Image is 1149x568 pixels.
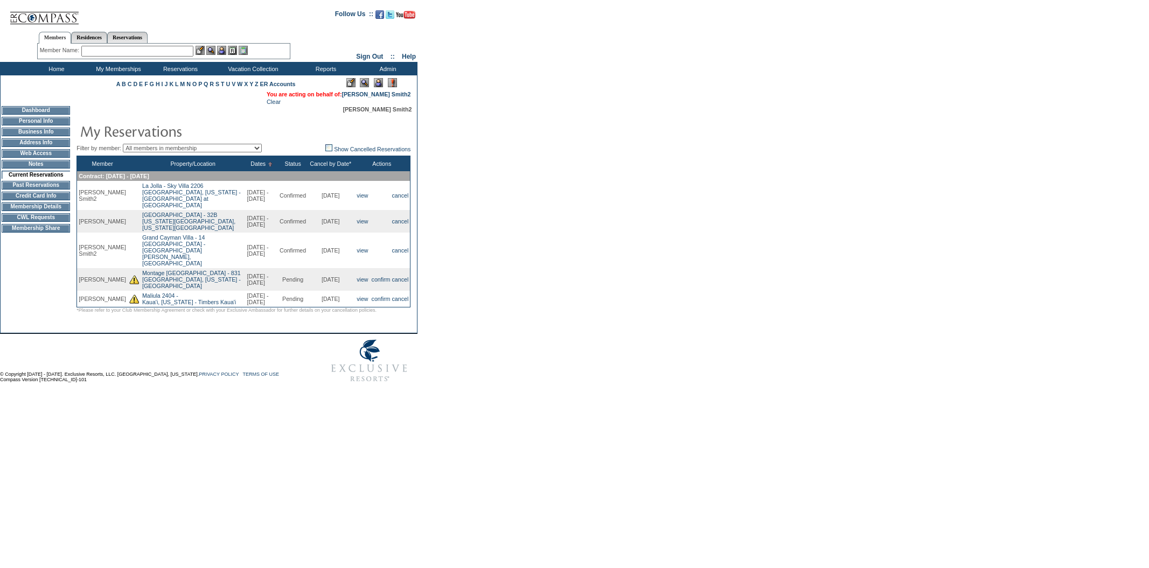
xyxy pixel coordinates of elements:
[150,81,154,87] a: G
[260,81,296,87] a: ER Accounts
[77,181,128,210] td: [PERSON_NAME] Smith2
[175,81,178,87] a: L
[375,10,384,19] img: Become our fan on Facebook
[267,99,281,105] a: Clear
[356,62,417,75] td: Admin
[357,218,368,225] a: view
[142,270,241,289] a: Montage [GEOGRAPHIC_DATA] - 831[GEOGRAPHIC_DATA], [US_STATE] - [GEOGRAPHIC_DATA]
[396,11,415,19] img: Subscribe to our YouTube Channel
[170,160,215,167] a: Property/Location
[192,81,197,87] a: O
[308,268,353,291] td: [DATE]
[375,13,384,20] a: Become our fan on Facebook
[148,62,210,75] td: Reservations
[2,213,70,222] td: CWL Requests
[266,162,273,166] img: Ascending
[129,294,139,304] img: There are insufficient days and/or tokens to cover this reservation
[40,46,81,55] div: Member Name:
[2,171,70,179] td: Current Reservations
[142,183,241,208] a: La Jolla - Sky Villa 2206[GEOGRAPHIC_DATA], [US_STATE] - [GEOGRAPHIC_DATA] at [GEOGRAPHIC_DATA]
[215,81,219,87] a: S
[77,233,128,268] td: [PERSON_NAME] Smith2
[77,268,128,291] td: [PERSON_NAME]
[386,13,394,20] a: Follow us on Twitter
[249,81,253,87] a: Y
[335,9,373,22] td: Follow Us ::
[308,181,353,210] td: [DATE]
[357,296,368,302] a: view
[392,247,409,254] a: cancel
[77,291,128,307] td: [PERSON_NAME]
[206,46,215,55] img: View
[2,181,70,190] td: Past Reservations
[86,62,148,75] td: My Memberships
[142,212,235,231] a: [GEOGRAPHIC_DATA] - 32B[US_STATE][GEOGRAPHIC_DATA], [US_STATE][GEOGRAPHIC_DATA]
[226,81,231,87] a: U
[357,247,368,254] a: view
[232,81,235,87] a: V
[107,32,148,43] a: Reservations
[374,78,383,87] img: Impersonate
[79,173,149,179] span: Contract: [DATE] - [DATE]
[221,81,225,87] a: T
[308,210,353,233] td: [DATE]
[244,81,248,87] a: X
[357,192,368,199] a: view
[245,233,278,268] td: [DATE] - [DATE]
[310,160,351,167] a: Cancel by Date*
[325,144,332,151] img: chk_off.JPG
[386,10,394,19] img: Follow us on Twitter
[243,371,280,377] a: TERMS OF USE
[210,81,214,87] a: R
[76,145,121,151] span: Filter by member:
[255,81,259,87] a: Z
[250,160,266,167] a: Dates
[2,224,70,233] td: Membership Share
[245,268,278,291] td: [DATE] - [DATE]
[128,81,132,87] a: C
[198,81,202,87] a: P
[357,276,368,283] a: view
[308,291,353,307] td: [DATE]
[2,106,70,115] td: Dashboard
[356,53,383,60] a: Sign Out
[278,268,308,291] td: Pending
[2,128,70,136] td: Business Info
[392,192,409,199] a: cancel
[346,78,356,87] img: Edit Mode
[278,181,308,210] td: Confirmed
[228,46,237,55] img: Reservations
[294,62,356,75] td: Reports
[2,117,70,125] td: Personal Info
[129,275,139,284] img: There are insufficient days and/or tokens to cover this reservation
[39,32,72,44] a: Members
[342,91,410,97] a: [PERSON_NAME] Smith2
[392,218,409,225] a: cancel
[388,78,397,87] img: Log Concern/Member Elevation
[2,192,70,200] td: Credit Card Info
[325,146,410,152] a: Show Cancelled Reservations
[122,81,126,87] a: B
[237,81,242,87] a: W
[76,307,377,313] span: *Please refer to your Club Membership Agreement or check with your Exclusive Ambassador for furth...
[245,210,278,233] td: [DATE] - [DATE]
[396,13,415,20] a: Subscribe to our YouTube Channel
[278,210,308,233] td: Confirmed
[402,53,416,60] a: Help
[343,106,412,113] span: [PERSON_NAME] Smith2
[133,81,137,87] a: D
[139,81,143,87] a: E
[77,210,128,233] td: [PERSON_NAME]
[217,46,226,55] img: Impersonate
[239,46,248,55] img: b_calculator.gif
[71,32,107,43] a: Residences
[391,53,395,60] span: ::
[285,160,301,167] a: Status
[80,120,295,142] img: pgTtlMyReservations.gif
[308,233,353,268] td: [DATE]
[392,276,409,283] a: cancel
[199,371,239,377] a: PRIVACY POLICY
[2,138,70,147] td: Address Info
[2,202,70,211] td: Membership Details
[164,81,168,87] a: J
